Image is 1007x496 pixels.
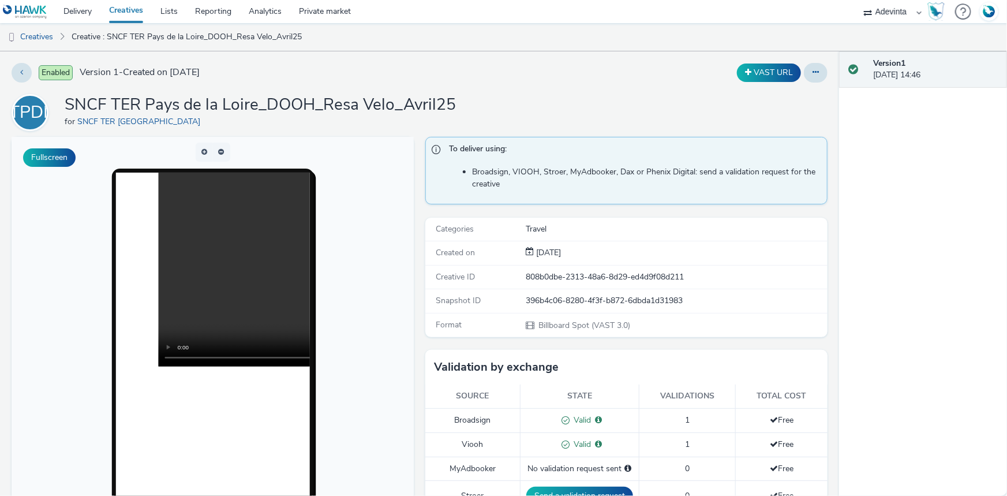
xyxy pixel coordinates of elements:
a: Hawk Academy [927,2,949,21]
span: Enabled [39,65,73,80]
div: No validation request sent [526,463,633,475]
div: Travel [526,223,826,235]
span: Valid [570,439,591,450]
span: 1 [685,439,690,450]
span: Free [770,463,793,474]
div: Creation 17 April 2025, 14:46 [534,247,561,259]
th: State [521,385,639,408]
th: Total cost [735,385,828,408]
li: Broadsign, VIOOH, Stroer, MyAdbooker, Dax or Phenix Digital: send a validation request for the cr... [472,166,821,190]
span: To deliver using: [449,143,815,158]
h1: SNCF TER Pays de la Loire_DOOH_Resa Velo_Avril25 [65,94,456,116]
span: Creative ID [436,271,475,282]
td: Viooh [425,432,521,457]
span: for [65,116,77,127]
td: MyAdbooker [425,457,521,480]
div: 396b4c06-8280-4f3f-b872-6dbda1d31983 [526,295,826,307]
a: SNCF TER [GEOGRAPHIC_DATA] [77,116,205,127]
div: Please select a deal below and click on Send to send a validation request to MyAdbooker. [625,463,632,475]
span: Free [770,415,793,426]
img: undefined Logo [3,5,47,19]
img: Account FR [980,3,998,20]
span: Version 1 - Created on [DATE] [80,66,200,79]
a: STPDLL [12,107,53,118]
span: Categories [436,223,474,234]
div: [DATE] 14:46 [873,58,998,81]
a: Creative : SNCF TER Pays de la Loire_DOOH_Resa Velo_Avril25 [66,23,308,51]
th: Validations [639,385,736,408]
span: Billboard Spot (VAST 3.0) [537,320,630,331]
span: Valid [570,415,591,426]
button: VAST URL [737,64,801,82]
img: Hawk Academy [927,2,945,21]
span: [DATE] [534,247,561,258]
span: 1 [685,415,690,426]
button: Fullscreen [23,148,76,167]
th: Source [425,385,521,408]
span: Snapshot ID [436,295,481,306]
span: Free [770,439,793,450]
span: Format [436,319,462,330]
strong: Version 1 [873,58,905,69]
td: Broadsign [425,408,521,432]
img: dooh [6,32,17,43]
div: Duplicate the creative as a VAST URL [734,64,804,82]
span: 0 [685,463,690,474]
div: 808b0dbe-2313-48a6-8d29-ed4d9f08d211 [526,271,826,283]
span: Created on [436,247,475,258]
h3: Validation by exchange [434,359,559,376]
